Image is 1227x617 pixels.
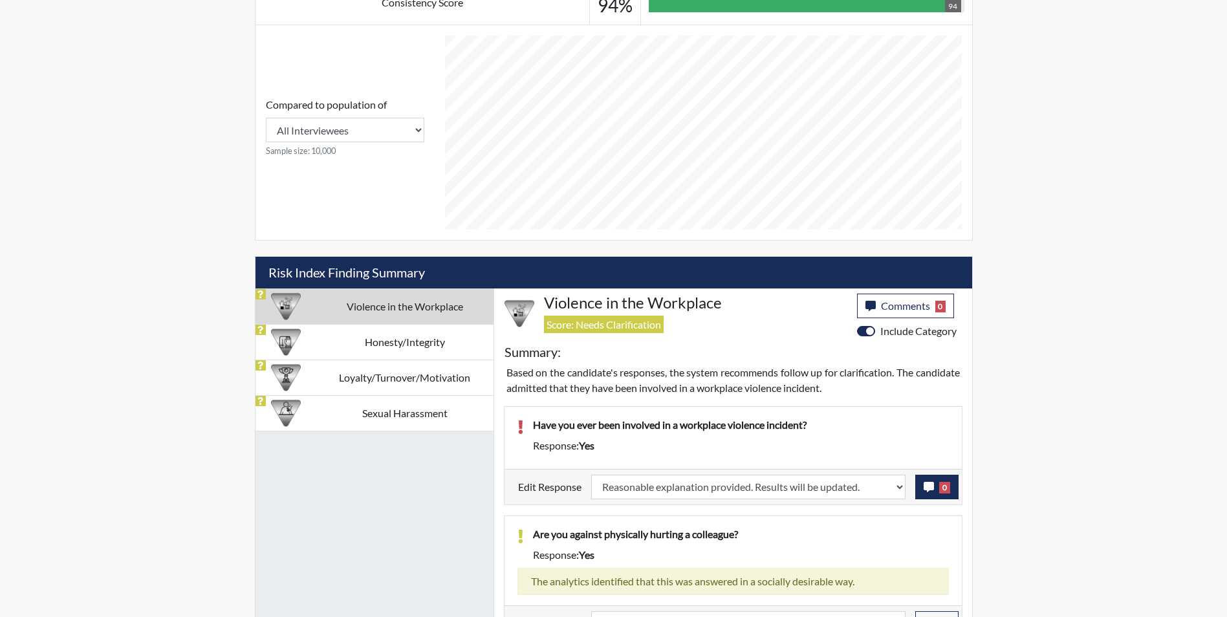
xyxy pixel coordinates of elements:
[271,292,301,321] img: CATEGORY%20ICON-26.eccbb84f.png
[316,324,494,360] td: Honesty/Integrity
[316,288,494,324] td: Violence in the Workplace
[533,417,949,433] p: Have you ever been involved in a workplace violence incident?
[939,482,950,493] span: 0
[533,526,949,542] p: Are you against physically hurting a colleague?
[505,344,561,360] h5: Summary:
[266,97,424,157] div: Consistency Score comparison among population
[271,327,301,357] img: CATEGORY%20ICON-11.a5f294f4.png
[316,395,494,431] td: Sexual Harassment
[579,548,594,561] span: yes
[506,365,960,396] p: Based on the candidate's responses, the system recommends follow up for clarification. The candid...
[266,145,424,157] small: Sample size: 10,000
[935,301,946,312] span: 0
[255,257,972,288] h5: Risk Index Finding Summary
[271,398,301,428] img: CATEGORY%20ICON-23.dd685920.png
[271,363,301,393] img: CATEGORY%20ICON-17.40ef8247.png
[544,294,847,312] h4: Violence in the Workplace
[544,316,664,333] span: Score: Needs Clarification
[881,299,930,312] span: Comments
[579,439,594,451] span: yes
[523,438,959,453] div: Response:
[266,97,387,113] label: Compared to population of
[915,475,959,499] button: 0
[857,294,955,318] button: Comments0
[518,475,581,499] label: Edit Response
[581,475,915,499] div: Update the test taker's response, the change might impact the score
[523,547,959,563] div: Response:
[505,299,534,329] img: CATEGORY%20ICON-26.eccbb84f.png
[517,568,949,595] div: The analytics identified that this was answered in a socially desirable way.
[316,360,494,395] td: Loyalty/Turnover/Motivation
[880,323,957,339] label: Include Category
